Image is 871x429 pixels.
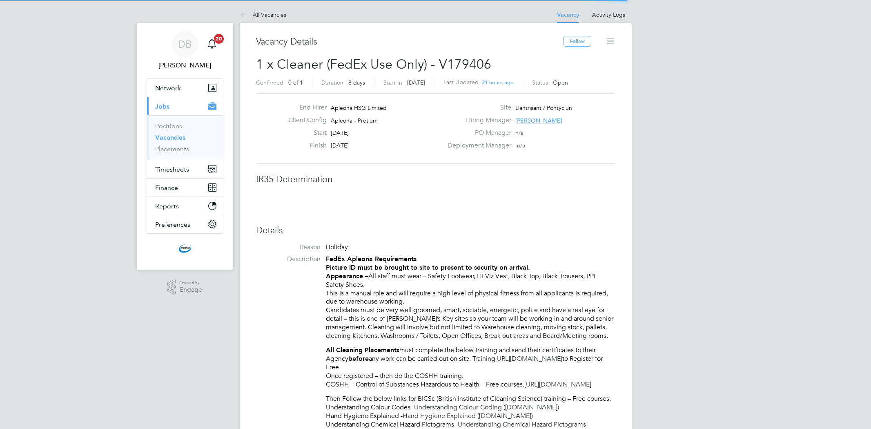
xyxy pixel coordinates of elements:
span: 1 x Cleaner (FedEx Use Only) - V179406 [256,56,491,72]
label: Start [282,129,327,137]
a: All Vacancies [240,11,286,18]
span: Apleona - Pretium [331,117,378,124]
a: Powered byEngage [167,279,202,295]
img: cbwstaffingsolutions-logo-retina.png [178,242,192,255]
a: [URL][DOMAIN_NAME] [524,380,591,389]
span: Network [155,84,181,92]
a: Vacancy [557,11,579,18]
span: 21 hours ago [482,79,514,86]
strong: before [348,355,369,362]
button: Reports [147,197,223,215]
label: Client Config [282,116,327,125]
a: Go to home page [147,242,223,255]
button: Jobs [147,97,223,115]
span: Daniel Barber [147,60,223,70]
span: n/a [515,129,523,136]
span: Engage [179,286,202,293]
span: Open [553,79,568,86]
a: 20 [204,31,220,57]
span: 20 [214,34,224,44]
button: Finance [147,179,223,197]
label: Last Updated [443,78,479,86]
label: Deployment Manager [443,141,511,150]
strong: All Cleaning Placements [326,346,399,354]
label: End Hirer [282,103,327,112]
span: Jobs [155,103,169,110]
label: Description [256,255,321,264]
span: Llantrisant / Pontyclun [515,104,572,112]
label: Site [443,103,511,112]
label: Finish [282,141,327,150]
button: Network [147,79,223,97]
span: Timesheets [155,165,189,173]
label: Duration [321,79,343,86]
label: Reason [256,243,321,252]
span: n/a [517,142,525,149]
span: Finance [155,184,178,192]
h3: Vacancy Details [256,36,564,48]
button: Timesheets [147,160,223,178]
p: All staff must wear – Safety Footwear, HI Viz Vest, Black Top, Black Trousers, PPE Safety Shoes. ... [326,255,615,340]
span: [DATE] [407,79,425,86]
strong: FedEx Apleona Requirements [326,255,417,263]
span: [DATE] [331,129,349,136]
span: Apleona HSG Limited [331,104,387,112]
label: PO Manager [443,129,511,137]
a: Hand Hygiene Explained ([DOMAIN_NAME]) [403,412,533,420]
strong: Appearance – [326,272,368,280]
span: [PERSON_NAME] [515,117,562,124]
span: 0 of 1 [288,79,303,86]
div: Jobs [147,115,223,160]
label: Confirmed [256,79,283,86]
label: Status [532,79,548,86]
a: Placements [155,145,189,153]
a: [URL][DOMAIN_NAME] [495,355,562,363]
span: Reports [155,202,179,210]
span: Preferences [155,221,190,228]
span: DB [178,39,192,49]
label: Start In [383,79,402,86]
button: Preferences [147,215,223,233]
a: Activity Logs [592,11,625,18]
a: DB[PERSON_NAME] [147,31,223,70]
a: Vacancies [155,134,185,141]
p: must complete the below training and send their certificates to their Agency any work can be carr... [326,346,615,389]
span: [DATE] [331,142,349,149]
strong: Picture ID must be brought to site to present to security on arrival. [326,264,530,271]
span: Powered by [179,279,202,286]
label: Hiring Manager [443,116,511,125]
h3: Details [256,225,615,237]
button: Follow [564,36,591,47]
span: 8 days [348,79,365,86]
a: Positions [155,122,182,130]
a: Understanding Colour-Coding ([DOMAIN_NAME]) [414,403,559,411]
h3: IR35 Determination [256,174,615,185]
nav: Main navigation [137,23,233,270]
span: Holiday [325,243,348,251]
